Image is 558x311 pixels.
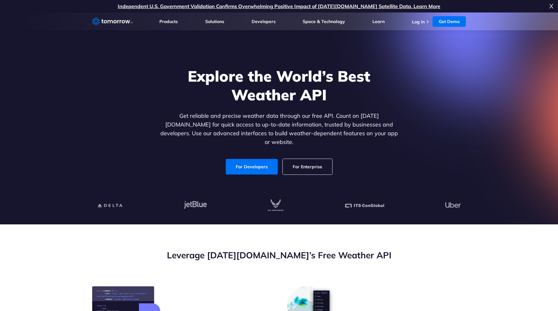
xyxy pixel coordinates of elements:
h1: Explore the World’s Best Weather API [159,67,399,104]
a: Home link [92,17,133,26]
a: For Enterprise [283,159,332,175]
a: Products [159,19,178,24]
a: Log In [412,19,425,25]
a: Space & Technology [303,19,345,24]
a: Solutions [205,19,224,24]
h2: Leverage [DATE][DOMAIN_NAME]’s Free Weather API [92,249,466,261]
a: For Developers [226,159,278,175]
a: Learn [372,19,385,24]
a: Get Demo [433,16,466,27]
a: Developers [252,19,276,24]
p: Get reliable and precise weather data through our free API. Count on [DATE][DOMAIN_NAME] for quic... [159,112,399,146]
a: Independent U.S. Government Validation Confirms Overwhelming Positive Impact of [DATE][DOMAIN_NAM... [118,3,440,9]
